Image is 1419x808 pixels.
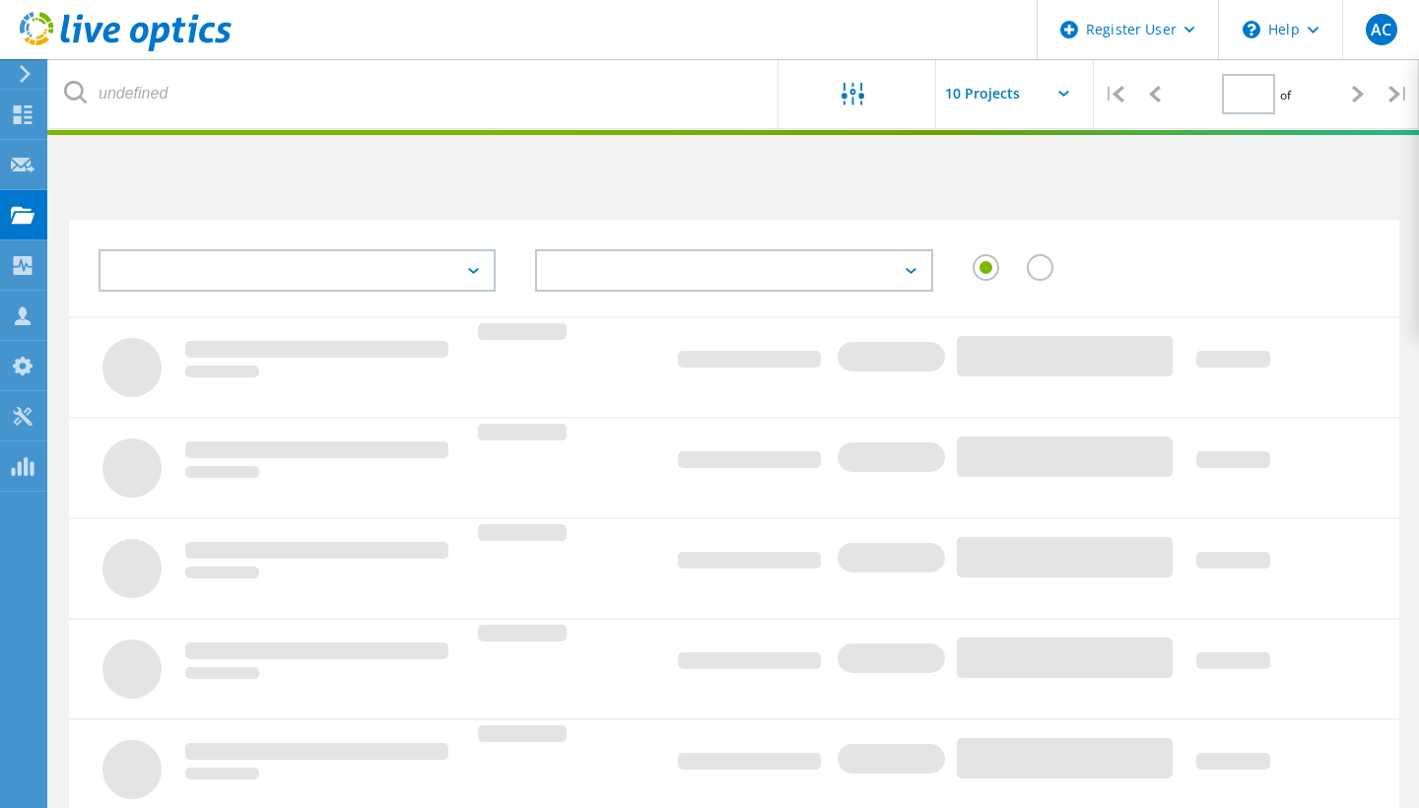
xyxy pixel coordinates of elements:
[1371,22,1391,37] span: AC
[1280,87,1291,103] span: of
[1379,59,1419,129] div: |
[1243,21,1260,38] svg: \n
[49,59,779,128] input: undefined
[1094,59,1134,129] div: |
[20,41,232,55] a: Live Optics Dashboard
